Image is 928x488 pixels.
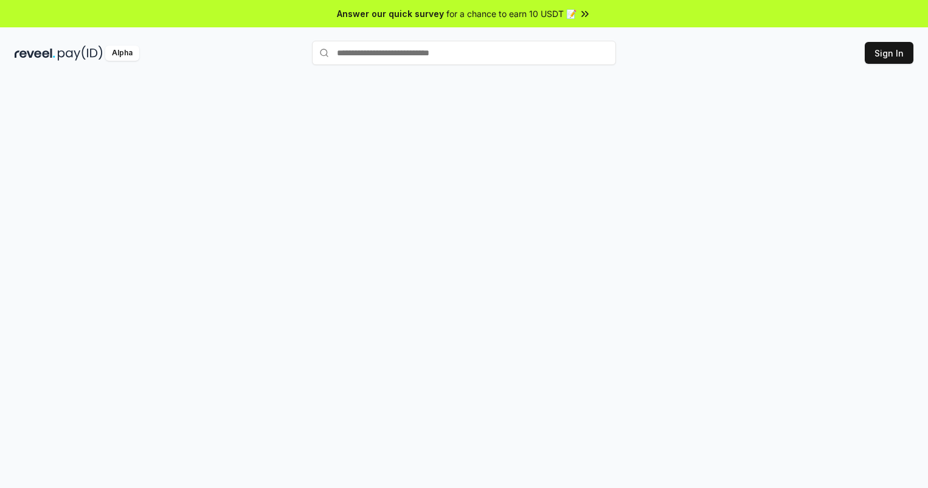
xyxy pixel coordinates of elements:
span: Answer our quick survey [337,7,444,20]
button: Sign In [865,42,913,64]
span: for a chance to earn 10 USDT 📝 [446,7,577,20]
img: reveel_dark [15,46,55,61]
div: Alpha [105,46,139,61]
img: pay_id [58,46,103,61]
